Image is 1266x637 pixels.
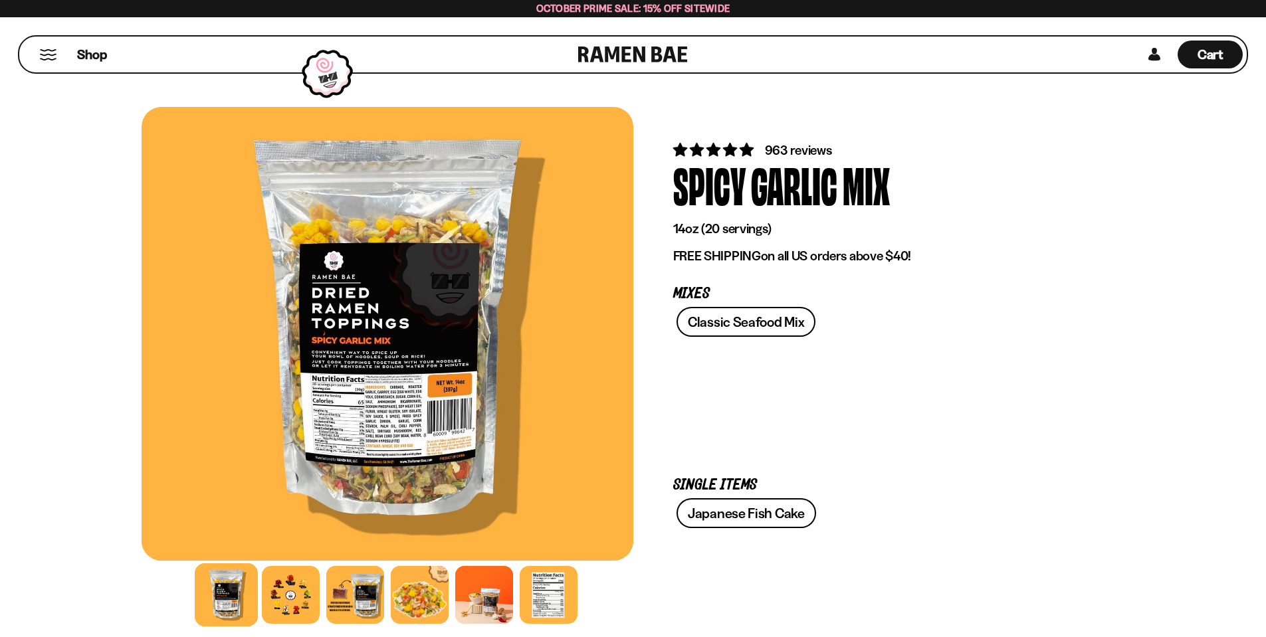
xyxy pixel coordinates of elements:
[39,49,57,60] button: Mobile Menu Trigger
[751,159,837,209] div: Garlic
[1178,37,1243,72] div: Cart
[765,142,832,158] span: 963 reviews
[673,141,756,158] span: 4.75 stars
[677,307,815,337] a: Classic Seafood Mix
[677,498,816,528] a: Japanese Fish Cake
[673,159,746,209] div: Spicy
[536,2,730,15] span: October Prime Sale: 15% off Sitewide
[1198,46,1223,62] span: Cart
[77,41,107,68] a: Shop
[77,46,107,64] span: Shop
[673,248,761,264] strong: FREE SHIPPING
[673,479,1085,492] p: Single Items
[673,248,1085,264] p: on all US orders above $40!
[673,221,1085,237] p: 14oz (20 servings)
[843,159,890,209] div: Mix
[673,288,1085,300] p: Mixes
